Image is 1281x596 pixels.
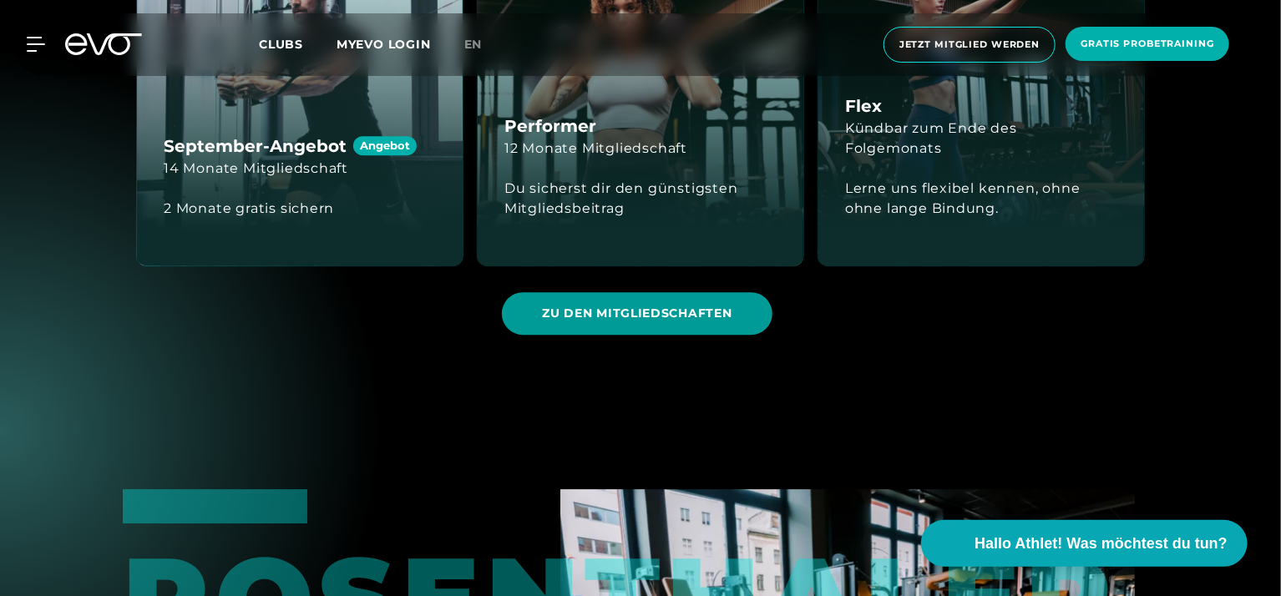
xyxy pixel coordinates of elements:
a: ZU DEN MITGLIEDSCHAFTEN [502,280,778,347]
span: Gratis Probetraining [1081,37,1214,51]
span: ZU DEN MITGLIEDSCHAFTEN [542,305,732,322]
a: MYEVO LOGIN [337,37,431,52]
button: Hallo Athlet! Was möchtest du tun? [921,520,1248,567]
div: 14 Monate Mitgliedschaft [164,159,348,179]
a: Jetzt Mitglied werden [878,27,1061,63]
span: Clubs [259,37,303,52]
div: Kündbar zum Ende des Folgemonats [845,119,1117,159]
div: 2 Monate gratis sichern [164,199,334,219]
span: Hallo Athlet! Was möchtest du tun? [975,533,1228,555]
a: Clubs [259,36,337,52]
div: 12 Monate Mitgliedschaft [504,139,687,159]
h4: Flex [845,93,882,119]
div: Angebot [353,136,417,155]
div: Du sicherst dir den günstigsten Mitgliedsbeitrag [504,179,777,219]
span: Jetzt Mitglied werden [899,38,1040,52]
div: Lerne uns flexibel kennen, ohne ohne lange Bindung. [845,179,1117,219]
a: Gratis Probetraining [1061,27,1234,63]
span: en [464,37,483,52]
h4: Performer [504,114,596,139]
a: en [464,35,503,54]
h4: September-Angebot [164,134,417,159]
